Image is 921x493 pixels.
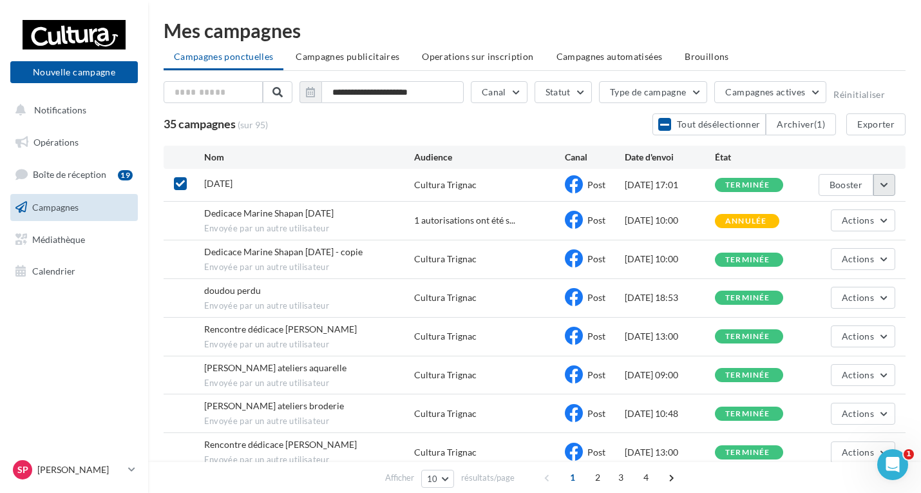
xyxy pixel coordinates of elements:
[535,81,592,103] button: Statut
[625,214,715,227] div: [DATE] 10:00
[831,441,895,463] button: Actions
[204,400,344,411] span: Séverine Deguerville ateliers broderie
[37,463,123,476] p: [PERSON_NAME]
[625,291,715,304] div: [DATE] 18:53
[725,410,770,418] div: terminée
[238,119,268,131] span: (sur 95)
[725,217,766,226] div: annulée
[164,117,236,131] span: 35 campagnes
[715,151,805,164] div: État
[842,215,874,226] span: Actions
[842,292,874,303] span: Actions
[414,407,477,420] div: Cultura Trignac
[32,233,85,244] span: Médiathèque
[842,331,874,342] span: Actions
[414,179,477,191] div: Cultura Trignac
[625,179,715,191] div: [DATE] 17:01
[725,294,770,302] div: terminée
[164,21,906,40] div: Mes campagnes
[8,258,140,285] a: Calendrier
[587,292,605,303] span: Post
[562,467,583,488] span: 1
[385,472,414,484] span: Afficher
[32,266,75,276] span: Calendrier
[766,113,836,135] button: Archiver(1)
[831,364,895,386] button: Actions
[833,90,885,100] button: Réinitialiser
[414,253,477,266] div: Cultura Trignac
[204,285,261,296] span: doudou perdu
[556,51,663,62] span: Campagnes automatisées
[625,253,715,266] div: [DATE] 10:00
[587,253,605,264] span: Post
[34,104,86,115] span: Notifications
[587,369,605,380] span: Post
[625,330,715,343] div: [DATE] 13:00
[725,256,770,264] div: terminée
[461,472,515,484] span: résultats/page
[204,339,415,351] span: Envoyée par un autre utilisateur
[565,151,625,164] div: Canal
[204,324,357,334] span: Rencontre dédicace Léonie Bloom
[414,214,515,227] span: 1 autorisations ont été s...
[587,215,605,226] span: Post
[625,446,715,459] div: [DATE] 13:00
[204,151,415,164] div: Nom
[725,449,770,457] div: terminée
[842,369,874,380] span: Actions
[8,194,140,221] a: Campagnes
[204,416,415,427] span: Envoyée par un autre utilisateur
[414,151,564,164] div: Audience
[414,369,477,382] div: Cultura Trignac
[8,129,140,156] a: Opérations
[819,174,873,196] button: Booster
[831,287,895,309] button: Actions
[204,246,363,257] span: Dedicace Marine Shapan 7 juin - copie
[204,300,415,312] span: Envoyée par un autre utilisateur
[587,467,608,488] span: 2
[714,81,826,103] button: Campagnes actives
[204,454,415,466] span: Envoyée par un autre utilisateur
[8,226,140,253] a: Médiathèque
[652,113,766,135] button: Tout désélectionner
[421,470,454,488] button: 10
[725,333,770,341] div: terminée
[842,408,874,419] span: Actions
[587,408,605,419] span: Post
[831,209,895,231] button: Actions
[204,378,415,389] span: Envoyée par un autre utilisateur
[204,262,415,273] span: Envoyée par un autre utilisateur
[204,362,347,373] span: Suzanne Mey ateliers aquarelle
[33,169,106,180] span: Boîte de réception
[118,170,133,180] div: 19
[831,248,895,270] button: Actions
[842,447,874,458] span: Actions
[471,81,527,103] button: Canal
[725,86,805,97] span: Campagnes actives
[8,97,135,124] button: Notifications
[427,474,438,484] span: 10
[599,81,708,103] button: Type de campagne
[625,151,715,164] div: Date d'envoi
[10,61,138,83] button: Nouvelle campagne
[814,119,825,130] span: (1)
[17,463,28,476] span: Sp
[10,458,138,482] a: Sp [PERSON_NAME]
[32,202,79,213] span: Campagnes
[842,253,874,264] span: Actions
[685,51,729,62] span: Brouillons
[587,447,605,458] span: Post
[587,179,605,190] span: Post
[296,51,399,62] span: Campagnes publicitaires
[877,449,908,480] iframe: Intercom live chat
[725,181,770,189] div: terminée
[625,369,715,382] div: [DATE] 09:00
[204,439,357,450] span: Rencontre dédicace Hervé Guével
[204,208,334,218] span: Dedicace Marine Shapan 7 juin
[422,51,533,62] span: Operations sur inscription
[611,467,631,488] span: 3
[414,446,477,459] div: Cultura Trignac
[8,160,140,188] a: Boîte de réception19
[33,137,79,148] span: Opérations
[846,113,906,135] button: Exporter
